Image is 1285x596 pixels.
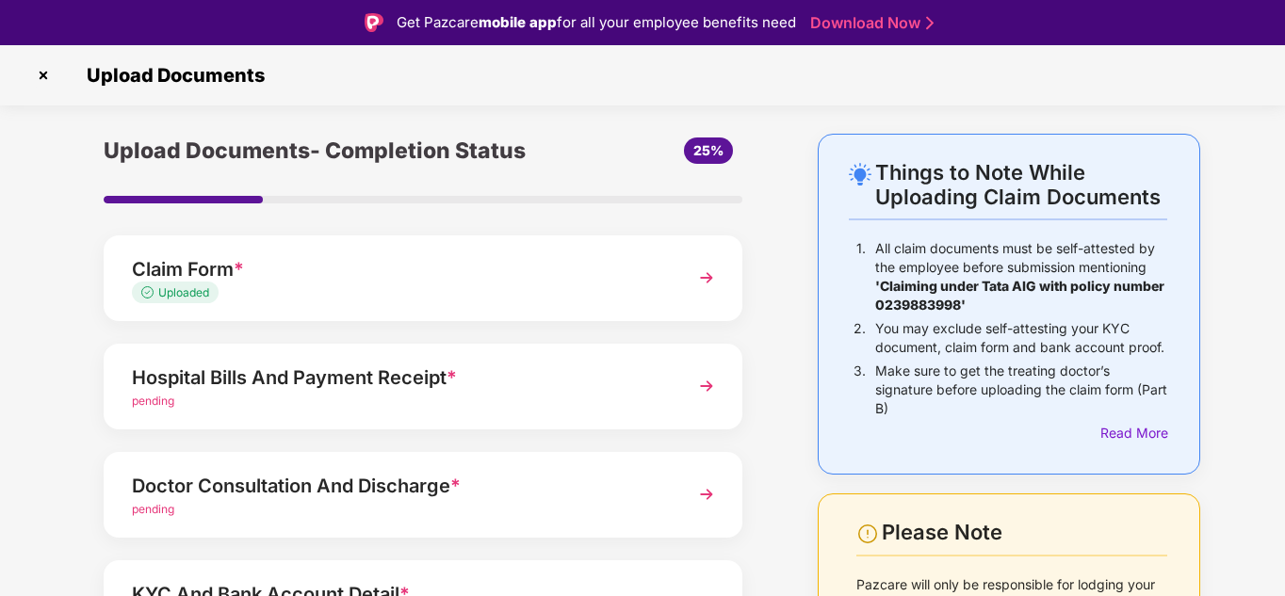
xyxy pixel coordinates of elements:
p: You may exclude self-attesting your KYC document, claim form and bank account proof. [875,319,1167,357]
div: Hospital Bills And Payment Receipt [132,362,665,393]
p: 2. [854,319,866,357]
div: Please Note [882,520,1167,545]
p: 3. [854,362,866,418]
span: 25% [693,142,724,158]
a: Download Now [810,13,928,33]
div: Claim Form [132,254,665,284]
span: pending [132,502,174,516]
div: Doctor Consultation And Discharge [132,471,665,501]
div: Things to Note While Uploading Claim Documents [875,160,1167,209]
p: Make sure to get the treating doctor’s signature before uploading the claim form (Part B) [875,362,1167,418]
img: svg+xml;base64,PHN2ZyBpZD0iTmV4dCIgeG1sbnM9Imh0dHA6Ly93d3cudzMub3JnLzIwMDAvc3ZnIiB3aWR0aD0iMzYiIG... [690,369,724,403]
img: svg+xml;base64,PHN2ZyBpZD0iV2FybmluZ18tXzI0eDI0IiBkYXRhLW5hbWU9Ildhcm5pbmcgLSAyNHgyNCIgeG1sbnM9Im... [856,523,879,545]
img: svg+xml;base64,PHN2ZyBpZD0iQ3Jvc3MtMzJ4MzIiIHhtbG5zPSJodHRwOi8vd3d3LnczLm9yZy8yMDAwL3N2ZyIgd2lkdG... [28,60,58,90]
p: 1. [856,239,866,314]
span: pending [132,394,174,408]
img: Stroke [926,13,934,33]
p: All claim documents must be self-attested by the employee before submission mentioning [875,239,1167,314]
strong: mobile app [479,13,557,31]
span: Upload Documents [68,64,274,87]
img: svg+xml;base64,PHN2ZyBpZD0iTmV4dCIgeG1sbnM9Imh0dHA6Ly93d3cudzMub3JnLzIwMDAvc3ZnIiB3aWR0aD0iMzYiIG... [690,261,724,295]
img: Logo [365,13,383,32]
div: Read More [1100,423,1167,443]
span: Uploaded [158,285,209,299]
b: 'Claiming under Tata AIG with policy number 0239883998' [875,278,1164,313]
div: Get Pazcare for all your employee benefits need [397,11,796,34]
img: svg+xml;base64,PHN2ZyBpZD0iTmV4dCIgeG1sbnM9Imh0dHA6Ly93d3cudzMub3JnLzIwMDAvc3ZnIiB3aWR0aD0iMzYiIG... [690,477,724,511]
div: Upload Documents- Completion Status [104,134,529,168]
img: svg+xml;base64,PHN2ZyB4bWxucz0iaHR0cDovL3d3dy53My5vcmcvMjAwMC9zdmciIHdpZHRoPSIyNC4wOTMiIGhlaWdodD... [849,163,871,185]
img: svg+xml;base64,PHN2ZyB4bWxucz0iaHR0cDovL3d3dy53My5vcmcvMjAwMC9zdmciIHdpZHRoPSIxMy4zMzMiIGhlaWdodD... [141,286,158,298]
